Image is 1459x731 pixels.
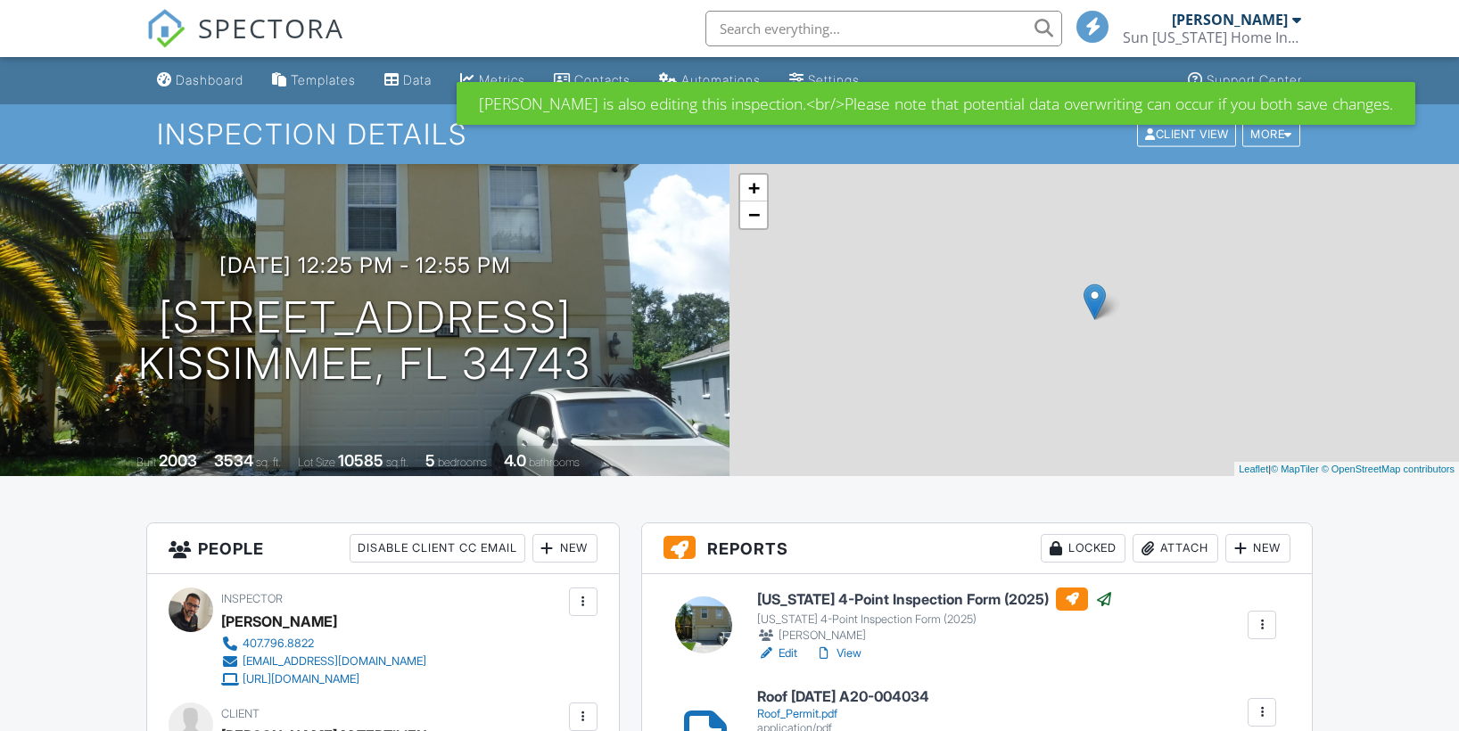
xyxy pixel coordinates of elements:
[221,608,337,635] div: [PERSON_NAME]
[529,456,580,469] span: bathrooms
[403,72,432,87] div: Data
[1133,534,1218,563] div: Attach
[221,592,283,605] span: Inspector
[338,451,383,470] div: 10585
[243,654,426,669] div: [EMAIL_ADDRESS][DOMAIN_NAME]
[757,627,1113,645] div: [PERSON_NAME]
[265,64,363,97] a: Templates
[642,523,1312,574] h3: Reports
[504,451,526,470] div: 4.0
[1225,534,1290,563] div: New
[705,11,1062,46] input: Search everything...
[350,534,525,563] div: Disable Client CC Email
[547,64,638,97] a: Contacts
[150,64,251,97] a: Dashboard
[438,456,487,469] span: bedrooms
[1242,122,1300,146] div: More
[157,119,1301,150] h1: Inspection Details
[1271,464,1319,474] a: © MapTiler
[740,201,767,228] a: Zoom out
[214,451,253,470] div: 3534
[221,670,426,688] a: [URL][DOMAIN_NAME]
[243,672,359,686] div: [URL][DOMAIN_NAME]
[1207,72,1302,87] div: Support Center
[1322,464,1455,474] a: © OpenStreetMap contributors
[681,72,761,87] div: Automations
[138,294,591,389] h1: [STREET_ADDRESS] Kissimmee, FL 34743
[757,587,1113,611] h6: [US_STATE] 4-Point Inspection Form (2025)
[782,64,867,97] a: Settings
[740,175,767,201] a: Zoom in
[757,612,1113,627] div: [US_STATE] 4-Point Inspection Form (2025)
[1181,64,1309,97] a: Support Center
[159,451,197,470] div: 2003
[453,64,532,97] a: Metrics
[1172,11,1288,29] div: [PERSON_NAME]
[1135,127,1241,140] a: Client View
[221,653,426,670] a: [EMAIL_ADDRESS][DOMAIN_NAME]
[1137,122,1236,146] div: Client View
[221,635,426,653] a: 407.796.8822
[176,72,243,87] div: Dashboard
[219,253,511,277] h3: [DATE] 12:25 pm - 12:55 pm
[1041,534,1125,563] div: Locked
[757,587,1113,645] a: [US_STATE] 4-Point Inspection Form (2025) [US_STATE] 4-Point Inspection Form (2025) [PERSON_NAME]
[147,523,619,574] h3: People
[1123,29,1301,46] div: Sun Florida Home Inspections, Inc.
[757,689,929,705] h6: Roof [DATE] A20-004034
[198,9,344,46] span: SPECTORA
[757,707,929,721] div: Roof_Permit.pdf
[815,645,861,662] a: View
[425,451,435,470] div: 5
[146,24,344,62] a: SPECTORA
[256,456,281,469] span: sq. ft.
[652,64,768,97] a: Automations (Basic)
[1239,464,1268,474] a: Leaflet
[757,645,797,662] a: Edit
[808,72,860,87] div: Settings
[243,637,314,651] div: 407.796.8822
[298,456,335,469] span: Lot Size
[457,82,1415,125] div: [PERSON_NAME] is also editing this inspection.<br/>Please note that potential data overwriting ca...
[146,9,185,48] img: The Best Home Inspection Software - Spectora
[291,72,356,87] div: Templates
[136,456,156,469] span: Built
[386,456,408,469] span: sq.ft.
[377,64,439,97] a: Data
[1234,462,1459,477] div: |
[574,72,631,87] div: Contacts
[221,707,260,720] span: Client
[479,72,525,87] div: Metrics
[532,534,598,563] div: New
